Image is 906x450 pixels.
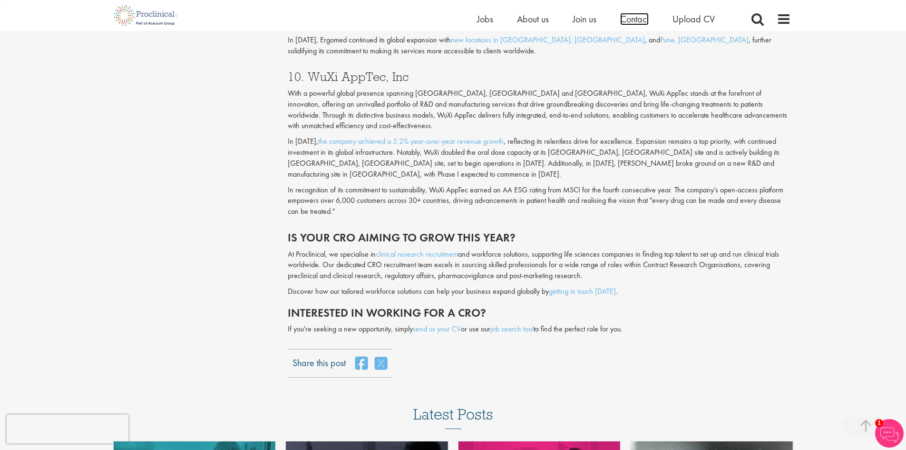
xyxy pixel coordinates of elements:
a: send us your CV [413,324,461,334]
a: share on twitter [375,356,387,370]
img: Chatbot [875,419,904,448]
h3: Latest Posts [413,406,493,429]
p: If you're seeking a new opportunity, simply or use our to find the perfect role for you. [288,324,791,335]
a: Join us [573,13,596,25]
p: With a powerful global presence spanning [GEOGRAPHIC_DATA], [GEOGRAPHIC_DATA] and [GEOGRAPHIC_DAT... [288,88,791,131]
a: Contact [620,13,649,25]
p: In [DATE], Ergomed continued its global expansion with , and , further solidifying its commitment... [288,35,791,57]
a: About us [517,13,549,25]
h3: 10. WuXi AppTec, Inc [288,70,791,83]
a: Jobs [477,13,493,25]
h2: Interested in working for a CRO? [288,307,791,319]
a: share on facebook [355,356,368,370]
a: clinical research recruitment [376,249,458,259]
a: new locations in [GEOGRAPHIC_DATA], [GEOGRAPHIC_DATA] [451,35,645,45]
a: job search tool [490,324,534,334]
h2: Is your CRO aiming to grow this year? [288,231,791,244]
p: In recognition of its commitment to sustainability, WuXi AppTec earned an AA ESG rating from MSCI... [288,185,791,218]
a: the company achieved a 5.2% year-over-year revenue growth [318,136,504,146]
p: At Proclinical, we specialise in and workforce solutions, supporting life sciences companies in f... [288,249,791,282]
a: Pune, [GEOGRAPHIC_DATA] [660,35,749,45]
a: Upload CV [672,13,715,25]
label: Share this post [292,356,346,363]
p: Discover how our tailored workforce solutions can help your business expand globally by . [288,286,791,297]
iframe: reCAPTCHA [7,415,128,443]
p: In [DATE], , reflecting its relentless drive for excellence. Expansion remains a top priority, wi... [288,136,791,180]
span: 1 [875,419,883,427]
a: getting in touch [DATE] [549,286,616,296]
